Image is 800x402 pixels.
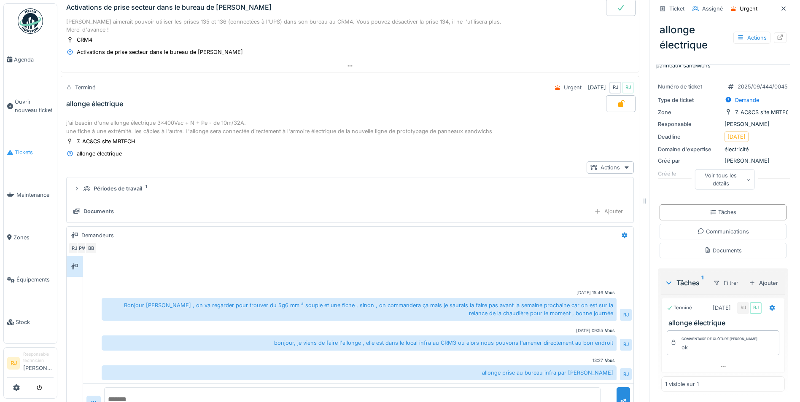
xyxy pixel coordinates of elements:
div: Bonjour [PERSON_NAME] , on va regarder pour trouver du 5g6 mm ² souple et une fiche , sinon , on ... [102,298,617,321]
div: Numéro de ticket [658,83,721,91]
span: Maintenance [16,191,54,199]
div: Tâches [665,278,706,288]
div: Responsable [658,120,721,128]
div: [PERSON_NAME] [658,120,788,128]
a: Zones [4,216,57,259]
div: Ajouter [746,277,781,289]
div: Terminé [75,83,95,91]
span: Zones [13,233,54,241]
div: Demande [735,96,759,104]
div: RJ [620,309,632,321]
a: Stock [4,301,57,343]
sup: 1 [701,278,703,288]
span: Agenda [14,56,54,64]
div: 2025/09/444/00453 [738,83,791,91]
div: [PERSON_NAME] [658,157,788,165]
div: Vous [605,357,615,364]
div: Commentaire de clôture [PERSON_NAME] [681,336,757,342]
div: PW [77,242,89,254]
div: Vous [605,327,615,334]
div: [DATE] [588,83,606,91]
div: 1 visible sur 1 [665,380,699,388]
div: [DATE] 09:55 [576,327,603,334]
span: Tickets [15,148,54,156]
div: RJ [750,302,762,314]
a: Tickets [4,131,57,174]
div: 13:27 [593,357,603,364]
div: Activations de prise secteur dans le bureau de [PERSON_NAME] [66,3,272,11]
div: 7. AC&CS site MBTECH [77,137,135,145]
a: Ouvrir nouveau ticket [4,81,57,131]
div: RJ [620,368,632,380]
div: Type de ticket [658,96,721,104]
img: Badge_color-CXgf-gQk.svg [18,8,43,34]
div: RJ [737,302,749,314]
div: RJ [68,242,80,254]
div: allonge électrique [77,150,122,158]
div: Activations de prise secteur dans le bureau de [PERSON_NAME] [77,48,243,56]
div: Zone [658,108,721,116]
div: Filtrer [710,277,742,289]
a: Agenda [4,38,57,81]
span: Équipements [16,276,54,284]
div: allonge prise au bureau infra par [PERSON_NAME] [102,365,617,380]
div: Domaine d'expertise [658,145,721,153]
summary: DocumentsAjouter [70,204,630,219]
a: Maintenance [4,174,57,216]
div: RJ [620,339,632,351]
div: BB [85,242,97,254]
div: Périodes de travail [94,185,142,193]
div: ok [681,343,757,351]
div: Ajouter [590,205,627,217]
div: [DATE] 15:46 [576,289,603,296]
div: RJ [622,82,634,94]
div: Communications [698,228,749,236]
div: Actions [587,161,634,174]
div: Ticket [669,5,684,13]
div: Documents [704,247,742,255]
div: Deadline [658,133,721,141]
div: allonge électrique [66,100,123,108]
div: Voir tous les détails [695,169,755,190]
a: Équipements [4,259,57,301]
li: RJ [7,357,20,370]
div: bonjour, je viens de faire l'allonge , elle est dans le local infra au CRM3 ou alors nous pouvons... [102,335,617,350]
div: [DATE] [713,304,731,312]
div: Urgent [564,83,582,91]
div: Documents [84,207,114,215]
div: Responsable technicien [23,351,54,364]
div: [PERSON_NAME] aimerait pouvoir utiliser les prises 135 et 136 (connectées à l'UPS) dans son burea... [66,18,634,34]
div: CRM4 [77,36,92,44]
div: RJ [609,82,621,94]
li: [PERSON_NAME] [23,351,54,375]
span: Stock [16,318,54,326]
div: Vous [605,289,615,296]
div: Assigné [702,5,723,13]
a: RJ Responsable technicien[PERSON_NAME] [7,351,54,378]
summary: Périodes de travail1 [70,181,630,196]
div: Tâches [710,208,736,216]
h3: allonge électrique [668,319,781,327]
span: Ouvrir nouveau ticket [15,98,54,114]
div: Demandeurs [81,231,114,239]
div: Actions [733,32,770,44]
div: électricité [658,145,788,153]
div: allonge électrique [656,19,790,56]
div: [DATE] [727,133,746,141]
div: j'ai besoin d'une allonge électrique 3x400Vac + N + Pe - de 10m/32A. une fiche à une extrémité. l... [66,119,634,135]
div: Urgent [740,5,757,13]
div: Créé par [658,157,721,165]
div: Terminé [667,304,692,311]
div: 7. AC&CS site MBTECH [735,108,794,116]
